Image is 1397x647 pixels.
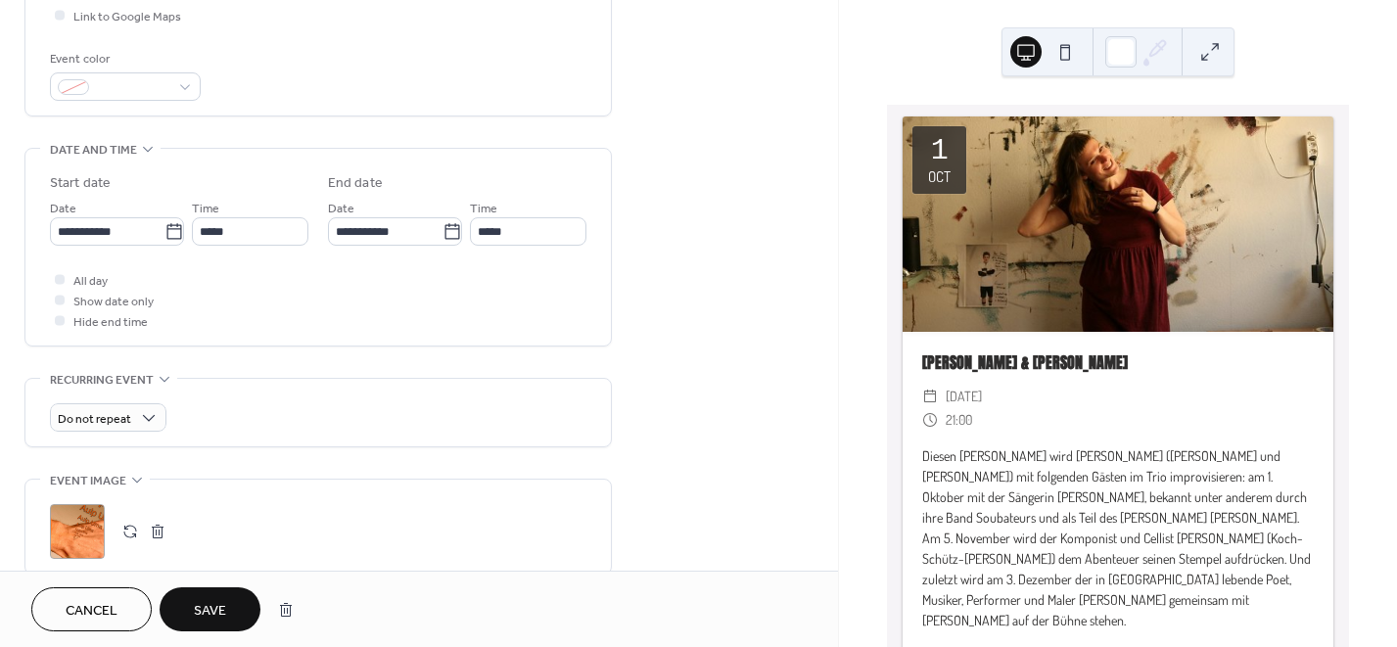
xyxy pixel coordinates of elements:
span: Hide end time [73,312,148,333]
span: 21:00 [946,408,972,432]
div: ​ [922,408,938,432]
div: [PERSON_NAME] & [PERSON_NAME] [903,351,1333,375]
span: Recurring event [50,370,154,391]
button: Save [160,587,260,631]
span: Time [470,199,497,219]
span: Link to Google Maps [73,7,181,27]
span: [DATE] [946,385,982,408]
span: All day [73,271,108,292]
div: ; [50,504,105,559]
span: Save [194,601,226,622]
div: 1 [931,136,949,165]
button: Cancel [31,587,152,631]
span: Date and time [50,140,137,161]
div: End date [328,173,383,194]
span: Date [328,199,354,219]
div: ​ [922,385,938,408]
span: Show date only [73,292,154,312]
span: Date [50,199,76,219]
span: Event image [50,471,126,491]
div: Start date [50,173,111,194]
span: Do not repeat [58,408,131,431]
div: Oct [928,169,951,184]
span: Time [192,199,219,219]
span: Cancel [66,601,117,622]
div: Event color [50,49,197,69]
